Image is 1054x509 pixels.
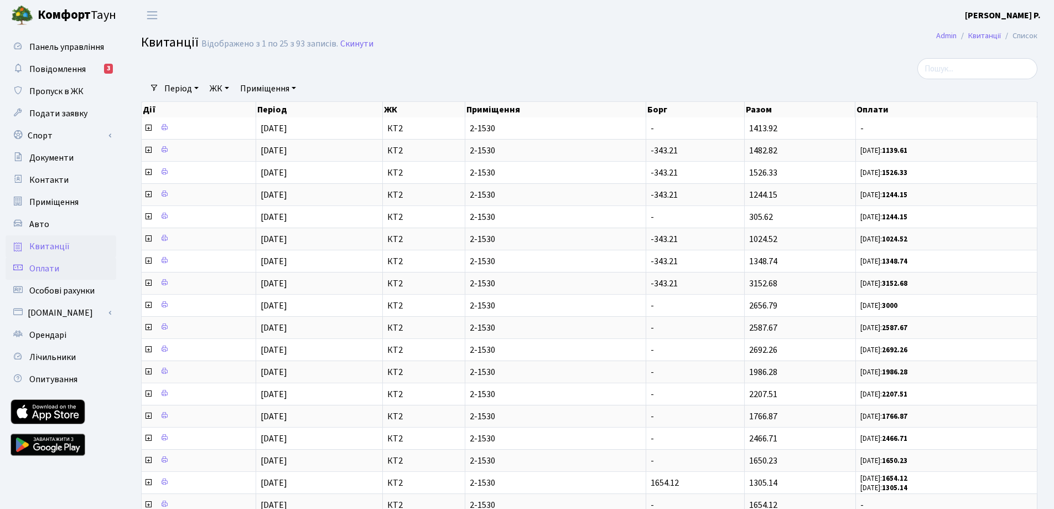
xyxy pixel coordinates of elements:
span: 2-1530 [470,434,641,443]
span: -343.21 [651,277,678,290]
span: 2-1530 [470,412,641,421]
th: Борг [646,102,745,117]
span: [DATE] [261,211,287,223]
span: 2-1530 [470,456,641,465]
span: КТ2 [387,168,460,177]
span: 2466.71 [749,433,777,445]
a: Опитування [6,368,116,390]
a: Скинути [340,39,373,49]
small: [DATE]: [860,389,907,399]
small: [DATE]: [860,234,907,244]
span: Квитанції [141,33,199,52]
span: КТ2 [387,323,460,332]
span: [DATE] [261,255,287,268]
span: - [651,322,654,334]
span: КТ2 [387,390,460,399]
span: Панель управління [29,41,104,53]
div: 3 [104,64,113,74]
button: Переключити навігацію [138,6,166,24]
span: 1482.82 [749,145,777,157]
a: Квитанції [968,30,1001,42]
span: - [651,410,654,423]
b: 1244.15 [882,212,907,222]
span: [DATE] [261,277,287,290]
th: Приміщення [465,102,646,117]
small: [DATE]: [860,456,907,466]
b: 2587.67 [882,323,907,333]
a: Приміщення [236,79,300,98]
span: Авто [29,218,49,230]
span: [DATE] [261,455,287,467]
small: [DATE]: [860,474,907,484]
span: КТ2 [387,279,460,288]
span: [DATE] [261,388,287,400]
span: [DATE] [261,366,287,378]
span: 2-1530 [470,301,641,310]
b: 1024.52 [882,234,907,244]
span: -343.21 [651,167,678,179]
span: [DATE] [261,167,287,179]
a: Документи [6,147,116,169]
span: 1650.23 [749,455,777,467]
span: КТ2 [387,368,460,377]
span: 1986.28 [749,366,777,378]
span: Лічильники [29,351,76,363]
a: Період [160,79,203,98]
span: - [651,300,654,312]
span: КТ2 [387,479,460,487]
span: Особові рахунки [29,285,95,297]
b: 1650.23 [882,456,907,466]
small: [DATE]: [860,345,907,355]
input: Пошук... [917,58,1037,79]
span: [DATE] [261,189,287,201]
small: [DATE]: [860,301,897,311]
span: 2-1530 [470,323,641,332]
small: [DATE]: [860,190,907,200]
div: Відображено з 1 по 25 з 93 записів. [201,39,338,49]
span: Таун [38,6,116,25]
a: Лічильники [6,346,116,368]
b: 2692.26 [882,345,907,355]
span: 1526.33 [749,167,777,179]
span: [DATE] [261,233,287,245]
span: КТ2 [387,235,460,244]
span: - [651,388,654,400]
span: 1244.15 [749,189,777,201]
a: Приміщення [6,191,116,213]
small: [DATE]: [860,483,907,493]
li: Список [1001,30,1037,42]
b: 2207.51 [882,389,907,399]
th: Період [256,102,383,117]
span: Опитування [29,373,77,385]
span: 2-1530 [470,279,641,288]
span: КТ2 [387,124,460,133]
a: Орендарі [6,324,116,346]
span: КТ2 [387,191,460,199]
span: [DATE] [261,433,287,445]
small: [DATE]: [860,146,907,156]
span: 305.62 [749,211,773,223]
span: 2-1530 [470,213,641,222]
span: - [651,433,654,445]
span: - [651,455,654,467]
span: 1766.87 [749,410,777,423]
span: - [651,122,654,135]
a: [DOMAIN_NAME] [6,302,116,324]
span: 2656.79 [749,300,777,312]
img: logo.png [11,4,33,27]
a: Панель управління [6,36,116,58]
b: 3000 [882,301,897,311]
span: Подати заявку [29,107,87,120]
b: Комфорт [38,6,91,24]
span: КТ2 [387,412,460,421]
span: - [860,124,1032,133]
span: [DATE] [261,344,287,356]
b: 1305.14 [882,483,907,493]
span: 2-1530 [470,168,641,177]
span: Контакти [29,174,69,186]
span: 3152.68 [749,277,777,290]
span: Приміщення [29,196,79,208]
span: [DATE] [261,477,287,489]
small: [DATE]: [860,434,907,444]
b: [PERSON_NAME] Р. [965,9,1041,22]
